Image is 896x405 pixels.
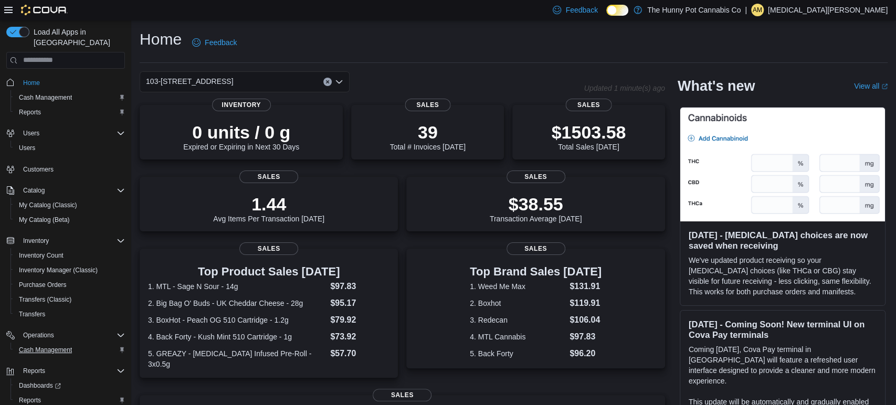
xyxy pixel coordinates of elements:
button: Clear input [323,78,332,86]
button: Catalog [2,183,129,198]
span: Reports [19,108,41,116]
span: Sales [566,99,612,111]
h3: Top Product Sales [DATE] [148,265,389,278]
p: We've updated product receiving so your [MEDICAL_DATA] choices (like THCa or CBG) stay visible fo... [689,255,877,297]
dt: 3. Redecan [470,315,565,325]
svg: External link [881,83,888,90]
dd: $73.92 [330,331,389,343]
dt: 4. Back Forty - Kush Mint 510 Cartridge - 1g [148,332,326,342]
a: View allExternal link [854,82,888,90]
span: Users [15,142,125,154]
h3: Top Brand Sales [DATE] [470,265,602,278]
span: Cash Management [15,91,125,104]
span: Inventory Count [19,251,64,260]
dt: 1. Weed Me Max [470,281,565,292]
span: Cash Management [19,346,72,354]
span: Feedback [205,37,237,48]
dt: 3. BoxHot - Peach OG 510 Cartridge - 1.2g [148,315,326,325]
button: Reports [10,105,129,120]
button: Reports [19,365,49,377]
span: Sales [507,170,565,183]
h3: [DATE] - Coming Soon! New terminal UI on Cova Pay terminals [689,319,877,340]
span: AM [753,4,762,16]
span: Cash Management [19,93,72,102]
span: Catalog [19,184,125,197]
span: Load All Apps in [GEOGRAPHIC_DATA] [29,27,125,48]
span: Dashboards [15,379,125,392]
dd: $79.92 [330,314,389,326]
button: Purchase Orders [10,278,129,292]
button: Users [19,127,44,140]
span: My Catalog (Beta) [19,216,70,224]
span: Feedback [565,5,597,15]
span: Inventory Manager (Classic) [15,264,125,276]
p: $38.55 [490,194,582,215]
span: Users [19,144,35,152]
dt: 2. Big Bag O' Buds - UK Cheddar Cheese - 28g [148,298,326,308]
a: Reports [15,106,45,119]
span: Reports [15,106,125,119]
dd: $95.17 [330,297,389,310]
span: Inventory Count [15,249,125,262]
span: Transfers [19,310,45,318]
h1: Home [140,29,182,50]
dd: $119.91 [570,297,602,310]
span: My Catalog (Classic) [19,201,77,209]
p: $1503.58 [551,122,626,143]
span: Purchase Orders [19,281,67,289]
span: Sales [405,99,450,111]
div: Transaction Average [DATE] [490,194,582,223]
a: Users [15,142,39,154]
button: Inventory [19,235,53,247]
div: Total # Invoices [DATE] [390,122,466,151]
button: Customers [2,162,129,177]
div: Expired or Expiring in Next 30 Days [183,122,299,151]
span: Sales [239,242,298,255]
button: Open list of options [335,78,343,86]
dd: $96.20 [570,347,602,360]
h2: What's new [678,78,755,94]
div: Total Sales [DATE] [551,122,626,151]
dt: 5. GREAZY - [MEDICAL_DATA] Infused Pre-Roll - 3x0.5g [148,348,326,369]
a: Dashboards [15,379,65,392]
a: Dashboards [10,378,129,393]
button: Operations [19,329,58,342]
input: Dark Mode [606,5,628,16]
a: Inventory Count [15,249,68,262]
button: Catalog [19,184,49,197]
button: Operations [2,328,129,343]
dd: $97.83 [330,280,389,293]
button: Transfers [10,307,129,322]
button: Inventory Manager (Classic) [10,263,129,278]
dd: $97.83 [570,331,602,343]
span: Catalog [23,186,45,195]
span: Operations [23,331,54,339]
button: Inventory Count [10,248,129,263]
span: My Catalog (Classic) [15,199,125,211]
span: Cash Management [15,344,125,356]
span: Inventory [19,235,125,247]
h3: [DATE] - [MEDICAL_DATA] choices are now saved when receiving [689,230,877,251]
span: Transfers [15,308,125,321]
span: Transfers (Classic) [19,295,71,304]
a: Inventory Manager (Classic) [15,264,102,276]
div: Alexia Mainiero [751,4,764,16]
button: Cash Management [10,343,129,357]
dt: 1. MTL - Sage N Sour - 14g [148,281,326,292]
p: | [745,4,747,16]
dt: 4. MTL Cannabis [470,332,565,342]
span: Users [23,129,39,137]
button: Cash Management [10,90,129,105]
button: My Catalog (Beta) [10,212,129,227]
button: Users [10,141,129,155]
dt: 2. Boxhot [470,298,565,308]
span: Dashboards [19,381,61,390]
span: My Catalog (Beta) [15,214,125,226]
span: Transfers (Classic) [15,293,125,306]
span: Purchase Orders [15,279,125,291]
a: Cash Management [15,344,76,356]
img: Cova [21,5,68,15]
button: My Catalog (Classic) [10,198,129,212]
p: 39 [390,122,466,143]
